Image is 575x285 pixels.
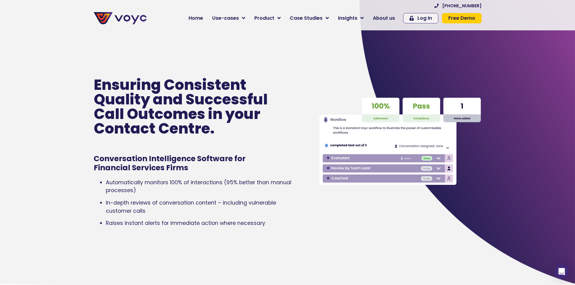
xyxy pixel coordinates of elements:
[338,15,357,22] span: Insights
[106,179,291,194] span: Automatically monitors 100% of interactions (95% better than manual processes)
[106,219,265,227] span: Raises instant alerts for immediate action where necessary
[254,15,274,22] span: Product
[442,4,482,8] span: [PHONE_NUMBER]
[333,12,368,24] a: Insights
[417,16,432,21] span: Log In
[290,15,323,22] span: Case Studies
[434,4,482,8] a: [PHONE_NUMBER]
[319,96,481,187] img: Voyc interface graphic
[106,199,276,214] span: In-depth reviews of conversation content – including vulnerable customer calls
[448,16,475,21] span: Free Demo
[285,12,333,24] a: Case Studies
[212,15,239,22] span: Use-cases
[184,12,208,24] a: Home
[189,15,203,22] span: Home
[94,12,147,24] img: voyc-full-logo
[208,12,250,24] a: Use-cases
[442,13,482,23] a: Free Demo
[403,13,438,23] a: Log In
[250,12,285,24] a: Product
[94,78,283,136] p: Ensuring Consistent Quality and Successful Call Outcomes in your Contact Centre.
[368,12,399,24] a: About us
[554,264,569,279] div: Open Intercom Messenger
[94,154,271,172] h1: Conversation Intelligence Software for Financial Services Firms
[373,15,395,22] span: About us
